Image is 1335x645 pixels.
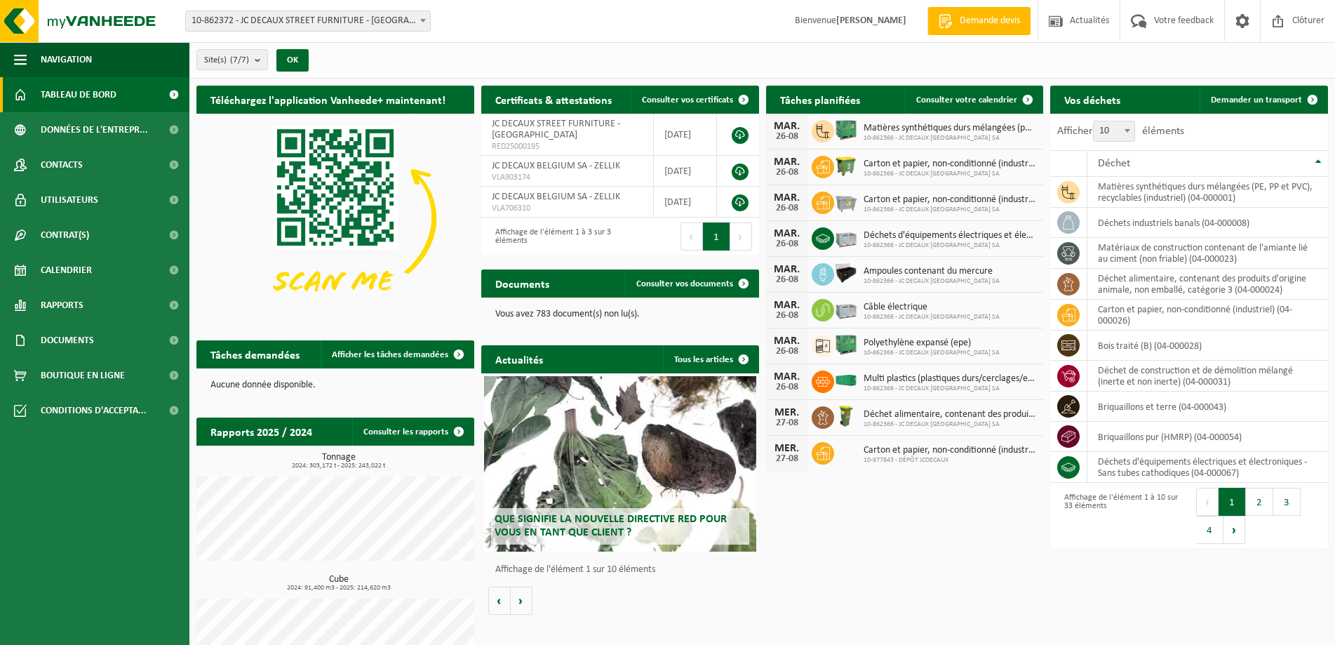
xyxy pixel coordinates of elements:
[773,239,801,249] div: 26-08
[41,323,94,358] span: Documents
[773,132,801,142] div: 26-08
[484,376,756,552] a: Que signifie la nouvelle directive RED pour vous en tant que client ?
[41,253,92,288] span: Calendrier
[1087,392,1328,422] td: briquaillons et terre (04-000043)
[834,225,858,249] img: PB-LB-0680-HPE-GY-01
[488,221,613,252] div: Affichage de l'élément 1 à 3 sur 3 éléments
[834,374,858,387] img: HK-XC-40-GN-00
[864,159,1037,170] span: Carton et papier, non-conditionné (industriel)
[210,380,460,390] p: Aucune donnée disponible.
[203,575,474,592] h3: Cube
[1087,238,1328,269] td: matériaux de construction contenant de l'amiante lié au ciment (non friable) (04-000023)
[41,112,148,147] span: Données de l'entrepr...
[1200,86,1327,114] a: Demander un transport
[41,358,125,393] span: Boutique en ligne
[864,313,1000,321] span: 10-862366 - JC DECAUX [GEOGRAPHIC_DATA] SA
[1057,126,1184,137] label: Afficher éléments
[773,121,801,132] div: MAR.
[1098,158,1130,169] span: Déchet
[864,230,1037,241] span: Déchets d'équipements électriques et électroniques - sans tubes cathodiques
[680,222,703,251] button: Previous
[836,15,906,26] strong: [PERSON_NAME]
[492,119,620,140] span: JC DECAUX STREET FURNITURE - [GEOGRAPHIC_DATA]
[773,275,801,285] div: 26-08
[1087,269,1328,300] td: déchet alimentaire, contenant des produits d'origine animale, non emballé, catégorie 3 (04-000024)
[864,420,1037,429] span: 10-862366 - JC DECAUX [GEOGRAPHIC_DATA] SA
[834,297,858,321] img: PB-LB-0680-HPE-GY-01
[916,95,1017,105] span: Consulter votre calendrier
[41,288,83,323] span: Rapports
[773,335,801,347] div: MAR.
[1196,516,1223,544] button: 4
[185,11,431,32] span: 10-862372 - JC DECAUX STREET FURNITURE - BRUXELLES
[773,371,801,383] div: MAR.
[492,203,643,214] span: VLA706310
[864,206,1037,214] span: 10-862366 - JC DECAUX [GEOGRAPHIC_DATA] SA
[481,270,563,297] h2: Documents
[864,302,1000,313] span: Câble électrique
[1273,488,1301,516] button: 3
[864,445,1037,456] span: Carton et papier, non-conditionné (industriel)
[905,86,1042,114] a: Consulter votre calendrier
[41,77,116,112] span: Tableau de bord
[1219,488,1246,516] button: 1
[773,192,801,204] div: MAR.
[1211,95,1302,105] span: Demander un transport
[864,194,1037,206] span: Carton et papier, non-conditionné (industriel)
[956,14,1024,28] span: Demande devis
[834,333,858,357] img: PB-HB-1400-HPE-GN-01
[203,585,474,592] span: 2024: 91,400 m3 - 2025: 214,620 m3
[773,311,801,321] div: 26-08
[511,587,532,615] button: Volgende
[196,114,474,322] img: Download de VHEPlus App
[492,172,643,183] span: VLA903174
[864,123,1037,134] span: Matières synthétiques durs mélangées (pe, pp et pvc), recyclables (industriel)
[864,385,1037,393] span: 10-862366 - JC DECAUX [GEOGRAPHIC_DATA] SA
[834,154,858,178] img: WB-1100-HPE-GN-50
[488,587,511,615] button: Vorige
[1087,208,1328,238] td: déchets industriels banals (04-000008)
[352,418,473,446] a: Consulter les rapports
[41,147,83,182] span: Contacts
[495,310,745,319] p: Vous avez 783 document(s) non lu(s).
[927,7,1031,35] a: Demande devis
[41,393,147,428] span: Conditions d'accepta...
[773,347,801,357] div: 26-08
[1196,488,1219,516] button: Previous
[203,463,474,470] span: 2024: 303,172 t - 2025: 243,022 t
[492,192,620,202] span: JC DECAUX BELGIUM SA - ZELLIK
[204,50,249,71] span: Site(s)
[773,454,801,464] div: 27-08
[654,187,717,218] td: [DATE]
[492,141,643,152] span: RED25000195
[196,49,268,70] button: Site(s)(7/7)
[864,277,1000,286] span: 10-862366 - JC DECAUX [GEOGRAPHIC_DATA] SA
[196,418,326,445] h2: Rapports 2025 / 2024
[625,270,758,298] a: Consulter vos documents
[773,264,801,275] div: MAR.
[773,204,801,213] div: 26-08
[864,241,1037,250] span: 10-862366 - JC DECAUX [GEOGRAPHIC_DATA] SA
[864,134,1037,142] span: 10-862366 - JC DECAUX [GEOGRAPHIC_DATA] SA
[481,86,626,113] h2: Certificats & attestations
[864,456,1037,465] span: 10-977843 - DÉPÔT JCDECAUX
[766,86,874,113] h2: Tâches planifiées
[1094,121,1134,141] span: 10
[1087,422,1328,452] td: briquaillons pur (HMRP) (04-000054)
[1246,488,1273,516] button: 2
[834,189,858,213] img: WB-2500-GAL-GY-01
[495,565,752,575] p: Affichage de l'élément 1 sur 10 éléments
[41,218,89,253] span: Contrat(s)
[230,55,249,65] count: (7/7)
[864,338,1000,349] span: Polyethylène expansé (epe)
[773,157,801,168] div: MAR.
[631,86,758,114] a: Consulter vos certificats
[636,279,733,288] span: Consulter vos documents
[492,161,620,171] span: JC DECAUX BELGIUM SA - ZELLIK
[186,11,430,31] span: 10-862372 - JC DECAUX STREET FURNITURE - BRUXELLES
[834,261,858,285] img: PB-LB-1100-HPE-BK-10
[1223,516,1245,544] button: Next
[196,340,314,368] h2: Tâches demandées
[773,168,801,178] div: 26-08
[730,222,752,251] button: Next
